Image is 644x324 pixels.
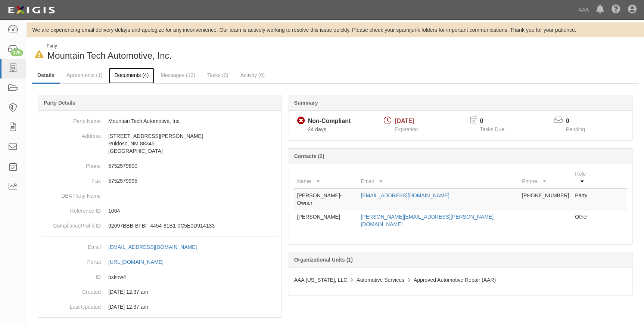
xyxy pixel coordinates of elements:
[26,26,644,34] div: We are experiencing email delivery delays and apologize for any inconvenience. Our team is active...
[575,2,592,17] a: AAA
[519,188,572,210] td: [PHONE_NUMBER]
[108,244,205,250] a: [EMAIL_ADDRESS][DOMAIN_NAME]
[294,167,358,188] th: Name
[41,129,101,140] dt: Address
[108,243,197,251] div: [EMAIL_ADDRESS][DOMAIN_NAME]
[47,50,172,61] span: Mountain Tech Automotive, Inc.
[61,68,108,83] a: Agreements (1)
[294,277,347,283] span: AAA [US_STATE], LLC
[308,126,326,132] span: Since 08/10/2025
[297,117,305,125] i: Non-Compliant
[6,3,57,17] img: logo-5460c22ac91f19d4615b14bd174203de0afe785f0fc80cf4dbbc73dc1793850b.png
[47,43,172,49] div: Party
[361,192,449,198] a: [EMAIL_ADDRESS][DOMAIN_NAME]
[358,167,519,188] th: Email
[41,114,101,125] dt: Party Name
[108,207,279,215] p: 1064
[41,299,279,314] dd: 03/10/2023 12:37 am
[480,117,513,126] p: 0
[294,188,358,210] td: [PERSON_NAME]-Owner
[395,118,414,124] span: [DATE]
[32,68,60,84] a: Details
[361,214,494,227] a: [PERSON_NAME][EMAIL_ADDRESS][PERSON_NAME][DOMAIN_NAME]
[235,68,270,83] a: Activity (0)
[572,210,597,231] td: Other
[202,68,234,83] a: Tasks (0)
[414,277,496,283] span: Approved Automotive Repair (AAR)
[108,259,172,265] a: [URL][DOMAIN_NAME]
[294,257,352,263] b: Organizational Units (1)
[41,254,101,266] dt: Portal
[308,117,351,126] div: Non-Compliant
[41,129,279,158] dd: [STREET_ADDRESS][PERSON_NAME] Ruidoso, NM 88345 [GEOGRAPHIC_DATA]
[41,269,101,281] dt: ID
[41,114,279,129] dd: Mountain Tech Automotive, Inc.
[294,153,324,159] b: Contacts (2)
[519,167,572,188] th: Phone
[41,188,101,200] dt: DBA Party Name
[41,173,279,188] dd: 5752579995
[566,126,585,132] span: Pending
[41,284,101,296] dt: Created
[109,68,154,84] a: Documents (4)
[41,173,101,185] dt: Fax
[395,126,418,132] span: Expiration
[572,167,597,188] th: Role
[566,117,594,126] p: 0
[32,43,330,62] div: Mountain Tech Automotive, Inc.
[10,49,23,56] div: 175
[35,51,44,59] i: In Default since 08/24/2025
[357,277,404,283] span: Automotive Services
[155,68,201,83] a: Messages (12)
[41,269,279,284] dd: hxknw4
[41,218,101,229] dt: ComplianceProfileID
[41,240,101,251] dt: Email
[480,126,504,132] span: Tasks Due
[41,203,101,215] dt: Reference ID
[612,5,620,14] i: Help Center - Complianz
[572,188,597,210] td: Party
[294,210,358,231] td: [PERSON_NAME]
[41,158,101,170] dt: Phone
[41,284,279,299] dd: 03/10/2023 12:37 am
[108,222,279,229] p: 92697BBB-BFBF-4454-81B1-0C5E0D914133
[294,100,318,106] b: Summary
[44,100,75,106] b: Party Details
[41,299,101,311] dt: Last Updated
[41,158,279,173] dd: 5752579800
